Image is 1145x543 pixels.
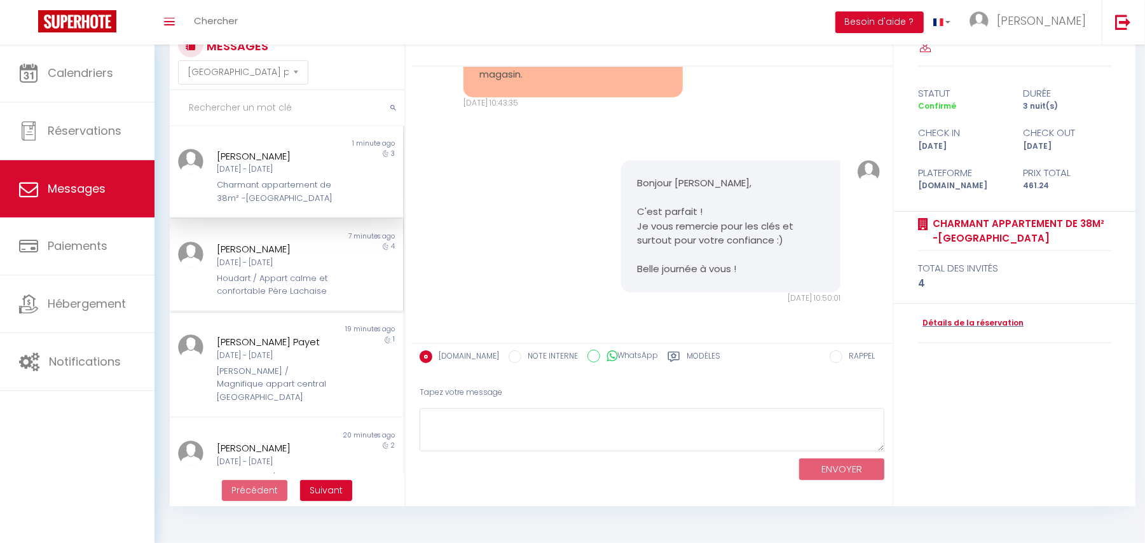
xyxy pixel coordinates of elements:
[203,32,268,60] h3: MESSAGES
[928,216,1111,246] a: Charmant appartement de 38m² -[GEOGRAPHIC_DATA]
[910,86,1015,101] div: statut
[217,149,336,164] div: [PERSON_NAME]
[910,180,1015,192] div: [DOMAIN_NAME]
[910,141,1015,153] div: [DATE]
[217,441,336,456] div: [PERSON_NAME]
[48,65,113,81] span: Calendriers
[918,317,1024,329] a: Détails de la réservation
[835,11,924,33] button: Besoin d'aide ?
[600,350,658,364] label: WhatsApp
[970,11,989,31] img: ...
[463,97,683,109] div: [DATE] 10:43:35
[637,176,825,277] pre: Bonjour [PERSON_NAME], C'est parfait ! Je vous remercie pour les clés et surtout pour votre confi...
[286,324,402,334] div: 19 minutes ago
[286,430,402,441] div: 20 minutes ago
[222,480,287,502] button: Previous
[217,334,336,350] div: [PERSON_NAME] Payet
[391,441,395,450] span: 2
[479,53,668,81] pre: Bonjour, nous avons laissé la clé dans le magasin.
[918,100,956,111] span: Confirmé
[393,334,395,344] span: 1
[799,458,884,481] button: ENVOYER
[858,160,881,183] img: ...
[178,149,203,174] img: ...
[391,242,395,251] span: 4
[420,377,884,408] div: Tapez votre message
[432,350,499,364] label: [DOMAIN_NAME]
[178,242,203,267] img: ...
[521,350,578,364] label: NOTE INTERNE
[48,296,126,312] span: Hébergement
[300,480,352,502] button: Next
[231,484,278,497] span: Précédent
[286,139,402,149] div: 1 minute ago
[217,471,336,510] div: Poissonniers / Spacieux appart vu [GEOGRAPHIC_DATA]
[391,149,395,158] span: 3
[178,441,203,466] img: ...
[910,165,1015,181] div: Plateforme
[48,181,106,196] span: Messages
[621,292,841,305] div: [DATE] 10:50:01
[1015,165,1120,181] div: Prix total
[217,242,336,257] div: [PERSON_NAME]
[1015,86,1120,101] div: durée
[1015,100,1120,113] div: 3 nuit(s)
[178,334,203,360] img: ...
[194,14,238,27] span: Chercher
[918,261,1111,276] div: total des invités
[1015,180,1120,192] div: 461.24
[217,179,336,205] div: Charmant appartement de 38m² -[GEOGRAPHIC_DATA]
[217,456,336,468] div: [DATE] - [DATE]
[49,354,121,369] span: Notifications
[1115,14,1131,30] img: logout
[217,350,336,362] div: [DATE] - [DATE]
[48,238,107,254] span: Paiements
[1015,125,1120,141] div: check out
[170,90,404,126] input: Rechercher un mot clé
[217,163,336,175] div: [DATE] - [DATE]
[38,10,116,32] img: Super Booking
[918,276,1111,291] div: 4
[217,272,336,298] div: Houdart / Appart calme et confortable Père Lachaise
[1015,141,1120,153] div: [DATE]
[286,231,402,242] div: 7 minutes ago
[687,350,720,366] label: Modèles
[310,484,343,497] span: Suivant
[48,123,121,139] span: Réservations
[217,365,336,404] div: [PERSON_NAME] / Magnifique appart central [GEOGRAPHIC_DATA]
[217,257,336,269] div: [DATE] - [DATE]
[842,350,875,364] label: RAPPEL
[910,125,1015,141] div: check in
[997,13,1086,29] span: [PERSON_NAME]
